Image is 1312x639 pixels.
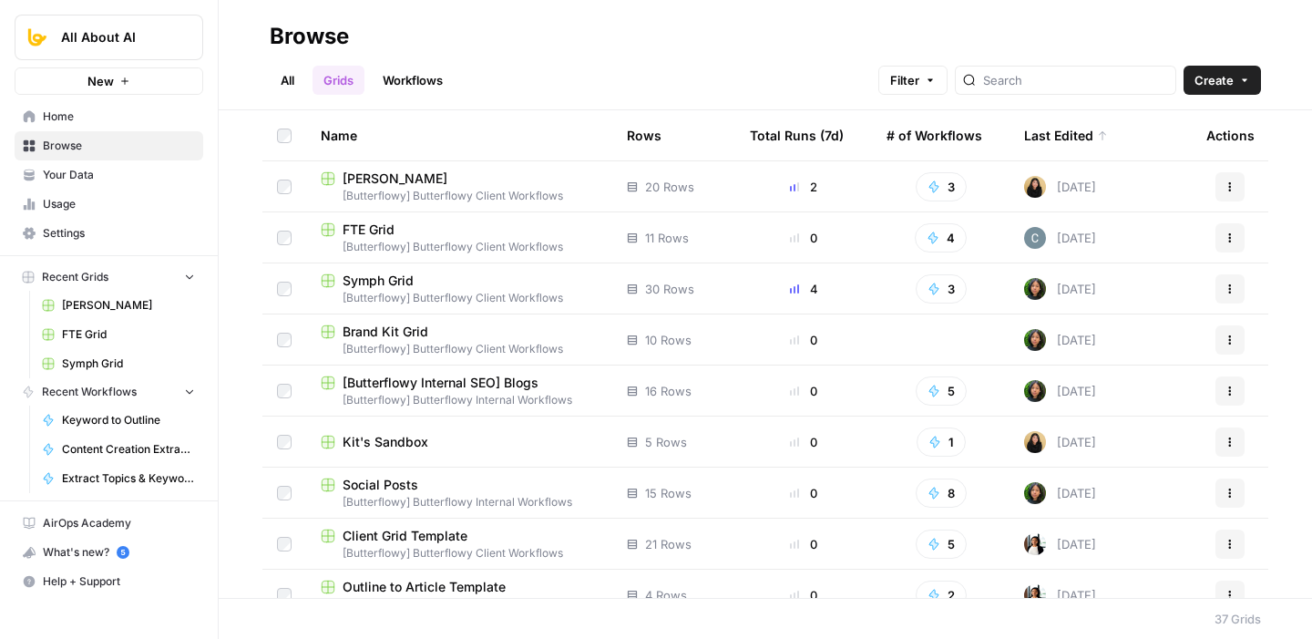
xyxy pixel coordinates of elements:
div: 0 [750,331,857,349]
span: Brand Kit Grid [343,323,428,341]
div: 0 [750,229,857,247]
a: Brand Kit Grid[Butterflowy] Butterflowy Client Workflows [321,323,598,357]
span: New [87,72,114,90]
img: ukbw0ucz4r7lgrcvss5f7i41uszq [1024,227,1046,249]
a: [PERSON_NAME] [34,291,203,320]
div: [DATE] [1024,584,1096,606]
button: 5 [916,376,967,406]
span: Kit's Sandbox [343,433,428,451]
button: Create [1184,66,1261,95]
span: FTE Grid [343,221,395,239]
button: New [15,67,203,95]
a: Extract Topics & Keywords [34,464,203,493]
img: fqbawrw8ase93tc2zzm3h7awsa7w [1024,584,1046,606]
span: Create [1194,71,1234,89]
div: [DATE] [1024,329,1096,351]
span: 11 Rows [645,229,689,247]
span: Social Posts [343,476,418,494]
span: All About AI [61,28,171,46]
img: All About AI Logo [21,21,54,54]
button: 4 [915,223,967,253]
span: Settings [43,225,195,242]
span: Your Data [43,167,195,183]
span: Home [43,108,195,125]
img: fqbawrw8ase93tc2zzm3h7awsa7w [1024,533,1046,555]
button: 3 [916,172,967,201]
a: FTE Grid [34,320,203,349]
div: [DATE] [1024,482,1096,504]
span: 30 Rows [645,280,694,298]
span: Symph Grid [343,272,414,290]
a: Kit's Sandbox [321,433,598,451]
span: [Butterflowy] Butterflowy Internal Workflows [321,494,598,510]
div: 0 [750,586,857,604]
div: Total Runs (7d) [750,110,844,160]
a: Keyword to Outline [34,406,203,435]
a: Outline to Article Template[Butterflowy] Butterflowy Client Workflows [321,578,598,613]
span: [Butterflowy Internal SEO] Blogs [343,374,538,392]
div: Actions [1206,110,1255,160]
div: Last Edited [1024,110,1108,160]
button: 8 [916,479,967,508]
a: 5 [117,546,129,559]
span: AirOps Academy [43,515,195,531]
span: Browse [43,138,195,154]
button: Filter [878,66,948,95]
span: [Butterflowy] Butterflowy Client Workflows [321,596,598,613]
button: 2 [916,581,967,610]
span: [PERSON_NAME] [343,170,447,188]
div: 0 [750,382,857,400]
span: 15 Rows [645,484,692,502]
span: [Butterflowy] Butterflowy Client Workflows [321,545,598,562]
a: Symph Grid[Butterflowy] Butterflowy Client Workflows [321,272,598,306]
a: All [270,66,305,95]
div: [DATE] [1024,176,1096,198]
div: # of Workflows [887,110,982,160]
span: 5 Rows [645,433,687,451]
button: 5 [916,530,967,559]
button: What's new? 5 [15,538,203,567]
div: Rows [627,110,661,160]
img: cervoqv9gqsciyjkjsjikcyuois3 [1024,176,1046,198]
a: Usage [15,190,203,219]
div: 0 [750,433,857,451]
span: Filter [890,71,919,89]
span: Symph Grid [62,356,195,372]
a: [PERSON_NAME][Butterflowy] Butterflowy Client Workflows [321,170,598,204]
span: 20 Rows [645,178,694,196]
img: cervoqv9gqsciyjkjsjikcyuois3 [1024,431,1046,453]
button: Recent Grids [15,263,203,291]
span: [Butterflowy] Butterflowy Internal Workflows [321,392,598,408]
div: [DATE] [1024,431,1096,453]
text: 5 [120,548,125,557]
a: FTE Grid[Butterflowy] Butterflowy Client Workflows [321,221,598,255]
span: [Butterflowy] Butterflowy Client Workflows [321,188,598,204]
a: Home [15,102,203,131]
img: 71gc9am4ih21sqe9oumvmopgcasf [1024,482,1046,504]
button: Workspace: All About AI [15,15,203,60]
span: [PERSON_NAME] [62,297,195,314]
span: Client Grid Template [343,527,467,545]
div: [DATE] [1024,380,1096,402]
div: 2 [750,178,857,196]
span: 16 Rows [645,382,692,400]
span: [Butterflowy] Butterflowy Client Workflows [321,290,598,306]
button: Recent Workflows [15,378,203,406]
button: Help + Support [15,567,203,596]
span: Recent Grids [42,269,108,285]
button: 3 [916,274,967,304]
img: 71gc9am4ih21sqe9oumvmopgcasf [1024,329,1046,351]
a: Browse [15,131,203,160]
span: Usage [43,196,195,212]
a: Your Data [15,160,203,190]
a: Symph Grid [34,349,203,378]
span: FTE Grid [62,326,195,343]
a: AirOps Academy [15,509,203,538]
a: Settings [15,219,203,248]
div: 37 Grids [1215,610,1261,628]
div: 4 [750,280,857,298]
div: Name [321,110,598,160]
img: 71gc9am4ih21sqe9oumvmopgcasf [1024,380,1046,402]
a: Workflows [372,66,454,95]
div: [DATE] [1024,278,1096,300]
